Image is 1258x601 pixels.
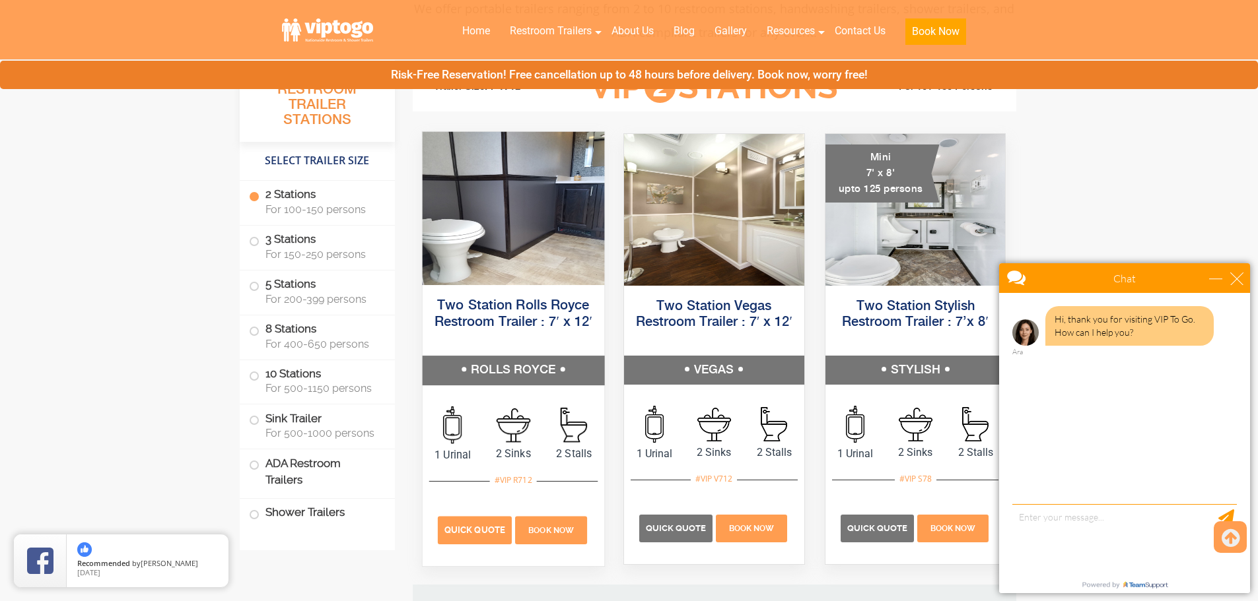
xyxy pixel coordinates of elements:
h4: Select Trailer Size [240,148,395,174]
span: 2 Sinks [886,445,946,460]
a: Quick Quote [437,523,513,536]
img: an icon of stall [761,407,787,441]
a: Book Now [915,521,990,534]
span: 2 Stalls [744,445,804,460]
label: 10 Stations [249,360,386,401]
img: an icon of sink [496,408,530,442]
a: Quick Quote [639,521,715,534]
a: Two Station Rolls Royce Restroom Trailer : 7′ x 12′ [434,299,592,329]
label: 8 Stations [249,315,386,356]
h5: STYLISH [825,356,1006,385]
span: 1 Urinal [624,446,684,462]
div: Mini 7' x 8' upto 125 persons [825,144,940,203]
a: Book Now [513,523,588,536]
span: Quick Quote [646,523,706,533]
img: thumbs up icon [77,542,92,557]
a: Two Station Vegas Restroom Trailer : 7′ x 12′ [636,300,792,329]
span: 2 Sinks [684,445,744,460]
a: Resources [757,16,825,46]
a: Quick Quote [841,521,916,534]
span: Quick Quote [847,523,907,533]
img: an icon of stall [560,408,586,443]
img: Side view of two station restroom trailer with separate doors for males and females [624,134,804,286]
button: Book Now [905,18,966,45]
label: Shower Trailers [249,499,386,527]
span: Recommended [77,558,130,568]
span: Book Now [528,526,574,535]
label: ADA Restroom Trailers [249,449,386,494]
img: an icon of sink [697,408,731,441]
span: [DATE] [77,567,100,577]
span: 2 Sinks [483,445,543,461]
label: 2 Stations [249,181,386,222]
img: A mini restroom trailer with two separate stations and separate doors for males and females [825,134,1006,286]
img: an icon of urinal [443,406,462,444]
span: For 500-1150 persons [265,382,379,395]
img: Review Rating [27,548,53,574]
span: 1 Urinal [825,446,886,462]
a: Book Now [715,521,789,534]
a: Blog [664,16,705,46]
div: #VIP R712 [489,472,536,489]
a: Gallery [705,16,757,46]
img: an icon of sink [899,408,932,441]
a: Book Now [895,16,976,53]
h5: VEGAS [624,356,804,385]
label: 5 Stations [249,270,386,311]
span: 2 Stalls [543,445,604,461]
a: Two Station Stylish Restroom Trailer : 7’x 8′ [842,300,988,329]
span: 1 Urinal [422,447,483,462]
span: [PERSON_NAME] [141,558,198,568]
a: About Us [602,16,664,46]
label: 3 Stations [249,226,386,267]
div: #VIP V712 [691,470,737,488]
span: For 200-399 persons [265,293,379,305]
iframe: Live Chat Box [991,255,1258,601]
h3: All Portable Restroom Trailer Stations [240,63,395,142]
img: Side view of two station restroom trailer with separate doors for males and females [422,132,604,285]
a: Contact Us [825,16,895,46]
h3: VIP Stations [569,69,858,106]
span: Book Now [930,524,975,533]
a: Home [452,16,500,46]
a: Restroom Trailers [500,16,602,46]
h5: ROLLS ROYCE [422,356,604,385]
span: Quick Quote [444,525,505,535]
span: Book Now [729,524,774,533]
span: 2 Stalls [946,445,1006,460]
img: an icon of urinal [846,406,864,443]
span: For 150-250 persons [265,248,379,261]
span: by [77,559,218,569]
span: For 100-150 persons [265,203,379,216]
label: Sink Trailer [249,404,386,445]
img: an icon of urinal [645,406,664,443]
img: an icon of stall [962,407,989,441]
div: #VIP S78 [895,470,936,488]
span: For 500-1000 persons [265,427,379,439]
span: For 400-650 persons [265,338,379,350]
